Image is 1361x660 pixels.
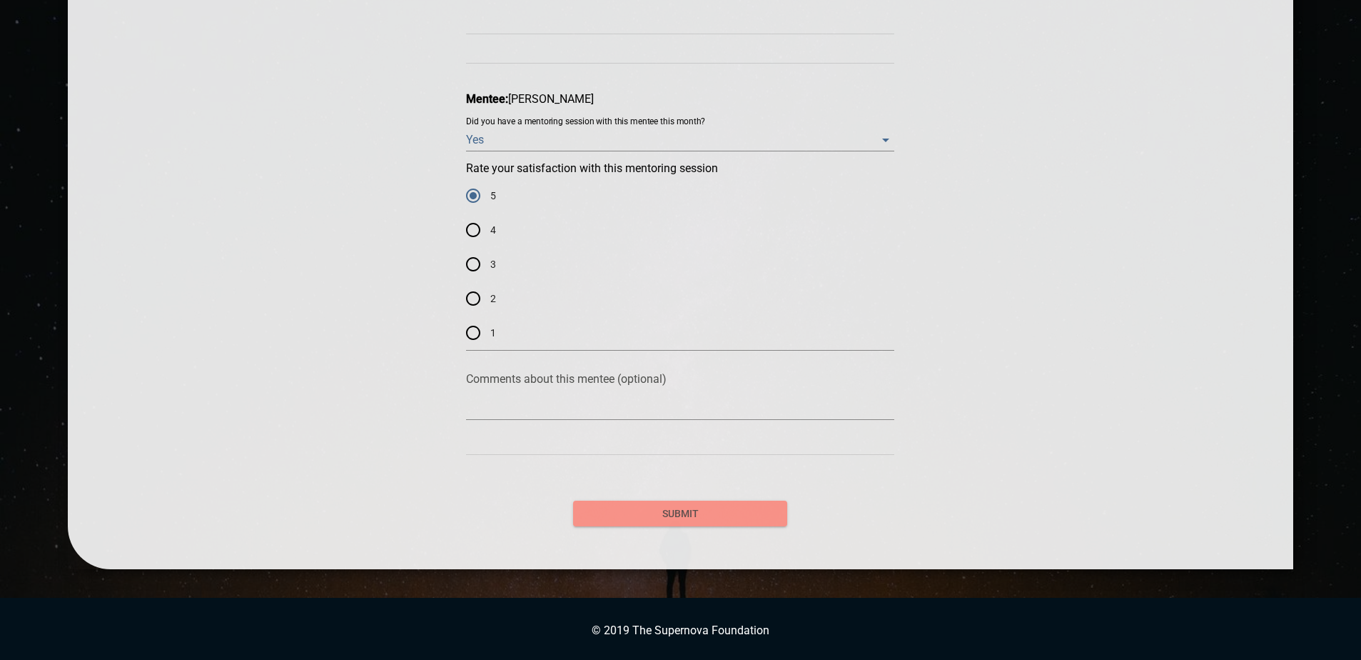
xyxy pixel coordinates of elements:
span: 1 [490,326,496,341]
span: 4 [490,223,496,238]
span: 5 [490,189,496,204]
span: 2 [490,291,496,306]
legend: Rate your satisfaction with this mentoring session [466,163,718,174]
div: Rate your satisfaction with this mentoring session [466,179,894,350]
p: Comments about this mentee (optional) [466,372,894,386]
p: © 2019 The Supernova Foundation [14,624,1347,637]
label: Did you have a mentoring session with this mentee this month? [466,118,705,126]
span: Mentee: [466,92,508,106]
div: Yes [466,129,894,151]
button: submit [573,501,787,527]
div: [PERSON_NAME] [466,92,894,106]
span: 3 [490,257,496,272]
span: submit [585,505,776,523]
